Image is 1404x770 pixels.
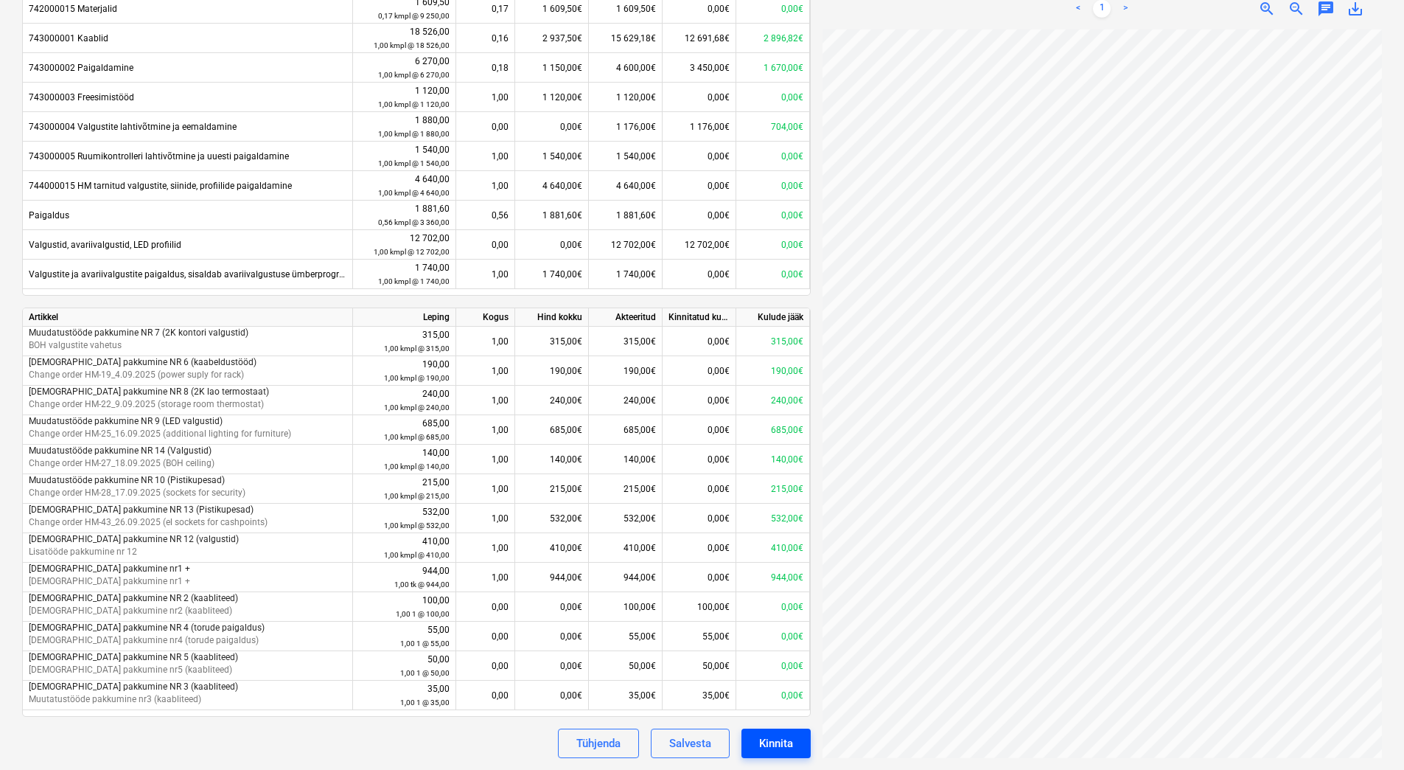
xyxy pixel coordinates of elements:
div: 1 881,60€ [589,201,663,230]
div: 4 600,00€ [589,53,663,83]
div: 12 702,00 [359,232,450,259]
div: 140,00 [359,446,450,474]
div: Artikkel [23,308,353,327]
div: Hind kokku [515,308,589,327]
div: Kulude jääk [736,308,810,327]
div: 532,00 [359,505,450,533]
div: 0,00€ [736,230,810,260]
div: 15 629,18€ [589,24,663,53]
div: Salvesta [669,734,711,753]
div: 532,00€ [589,504,663,533]
small: 1,00 1 @ 35,00 [400,698,450,707]
div: 315,00€ [515,327,589,356]
div: 315,00 [359,328,450,355]
span: Muudatustööde pakkumine nr1 + [29,563,190,574]
div: 0,00€ [663,533,736,563]
div: 410,00€ [736,533,810,563]
div: 0,00€ [515,651,589,681]
div: 1 881,60€ [515,201,589,230]
div: 100,00 [359,594,450,621]
div: 1,00 [456,142,515,171]
div: 2 937,50€ [515,24,589,53]
div: 1 540,00€ [515,142,589,171]
div: 0,00€ [663,474,736,504]
div: 190,00 [359,358,450,385]
button: Kinnita [741,729,811,758]
div: 1,00 [456,504,515,533]
div: 215,00€ [515,474,589,504]
div: 240,00€ [589,386,663,415]
div: 0,00€ [736,622,810,651]
span: Change order HM-25_16.09.2025 (additional lighting for furniture) [29,429,291,439]
span: Muudatustööde pakkumine NR 9 (LED valgustid) [29,416,223,426]
div: 190,00€ [589,356,663,386]
div: 315,00€ [736,327,810,356]
div: 685,00€ [515,415,589,445]
div: 410,00€ [515,533,589,563]
div: 0,00€ [663,83,736,112]
span: Muudatustööde pakkumine NR 10 (Pistikupesad) [29,475,225,485]
div: 1,00 [456,171,515,201]
div: 4 640,00 [359,173,450,200]
div: 18 526,00 [359,25,450,52]
div: 410,00 [359,535,450,562]
div: Akteeritud [589,308,663,327]
span: 743000001 Kaablid [29,33,108,44]
div: 0,00€ [663,260,736,289]
div: 1 120,00 [359,84,450,111]
span: Paigaldus [29,210,69,221]
span: Change order HM-22_9.09.2025 (storage room thermostat) [29,399,264,409]
div: 0,00€ [515,112,589,142]
div: 6 270,00 [359,55,450,82]
span: 744000015 HM tarnitud valgustite, siinide, profiilide paigaldamine [29,181,292,191]
span: Muutatustööde pakkumine nr3 (kaabliteed) [29,694,201,704]
div: 0,00€ [736,83,810,112]
span: Muudatustööde pakkumine NR 7 (2K kontori valgustid) [29,327,248,338]
div: 55,00€ [589,622,663,651]
small: 1,00 kmpl @ 410,00 [384,551,450,559]
div: 0,00€ [736,651,810,681]
div: 240,00€ [736,386,810,415]
div: 410,00€ [589,533,663,563]
div: 685,00 [359,417,450,444]
div: 35,00€ [663,681,736,710]
div: 12 691,68€ [663,24,736,53]
small: 1,00 kmpl @ 1 880,00 [378,130,450,138]
div: 0,00€ [736,260,810,289]
div: 215,00€ [589,474,663,504]
span: Muudatustööde pakkumine NR 2 (kaabliteed) [29,593,238,603]
div: 0,00€ [663,445,736,474]
div: 944,00€ [736,563,810,592]
div: 0,00€ [663,563,736,592]
div: 315,00€ [589,327,663,356]
div: 1,00 [456,533,515,563]
div: 190,00€ [736,356,810,386]
div: 140,00€ [515,445,589,474]
span: 743000002 Paigaldamine [29,63,133,73]
div: 0,00 [456,622,515,651]
div: 0,00€ [736,681,810,710]
small: 1,00 kmpl @ 4 640,00 [378,189,450,197]
div: 0,00€ [663,415,736,445]
div: Kinnitatud kulud [663,308,736,327]
span: 743000004 Valgustite lahtivõtmine ja eemaldamine [29,122,237,132]
span: Valgustid, avariivalgustid, LED profiilid [29,240,181,250]
small: 1,00 kmpl @ 315,00 [384,344,450,353]
span: Muudatustööde pakkumine NR 4 (torude paigaldus) [29,622,265,633]
small: 1,00 kmpl @ 190,00 [384,374,450,382]
div: 0,00 [456,230,515,260]
div: 0,00€ [736,142,810,171]
span: 742000015 Materjalid [29,4,117,14]
div: 1 150,00€ [515,53,589,83]
div: 0,00€ [663,142,736,171]
div: 0,16 [456,24,515,53]
div: 0,56 [456,201,515,230]
div: 4 640,00€ [515,171,589,201]
div: Tühjenda [576,734,621,753]
div: 0,00 [456,651,515,681]
span: Muudatustööde pakkumine NR 6 (kaabeldustööd) [29,357,256,367]
div: 12 702,00€ [589,230,663,260]
div: 1,00 [456,474,515,504]
span: Muudatustööde pakkumine nr1 + [29,576,190,586]
div: 1,00 [456,445,515,474]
